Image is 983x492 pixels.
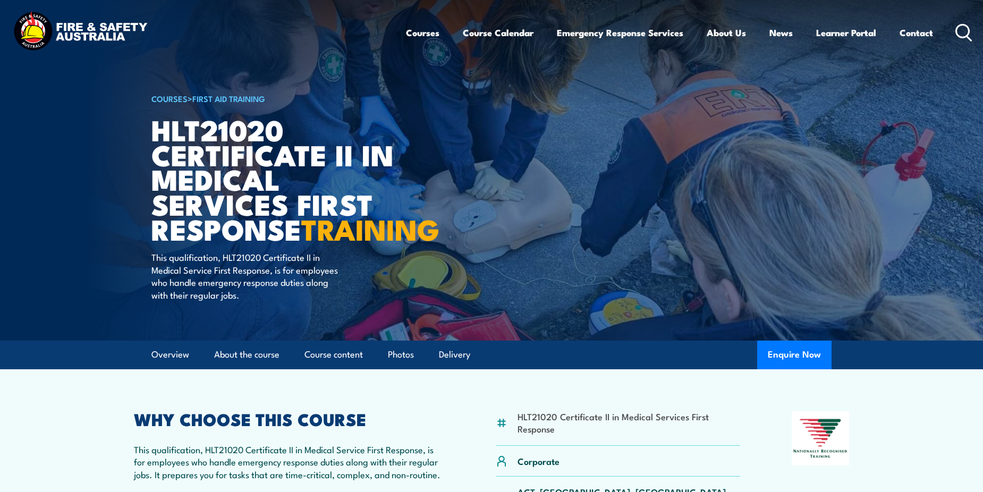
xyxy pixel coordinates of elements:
a: News [769,19,793,47]
a: Emergency Response Services [557,19,683,47]
a: Course content [304,341,363,369]
a: About the course [214,341,279,369]
li: HLT21020 Certificate II in Medical Services First Response [518,410,740,435]
a: Learner Portal [816,19,876,47]
a: COURSES [151,92,188,104]
h1: HLT21020 Certificate II in Medical Services First Response [151,117,414,241]
p: Corporate [518,455,560,467]
a: First Aid Training [192,92,265,104]
a: Overview [151,341,189,369]
img: Nationally Recognised Training logo. [792,411,849,465]
a: Delivery [439,341,470,369]
strong: TRAINING [301,206,439,250]
a: Courses [406,19,439,47]
a: Course Calendar [463,19,533,47]
p: This qualification, HLT21020 Certificate II in Medical Service First Response, is for employees w... [134,443,444,480]
button: Enquire Now [757,341,832,369]
a: Contact [900,19,933,47]
a: Photos [388,341,414,369]
h2: WHY CHOOSE THIS COURSE [134,411,444,426]
a: About Us [707,19,746,47]
h6: > [151,92,414,105]
p: This qualification, HLT21020 Certificate II in Medical Service First Response, is for employees w... [151,251,345,301]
